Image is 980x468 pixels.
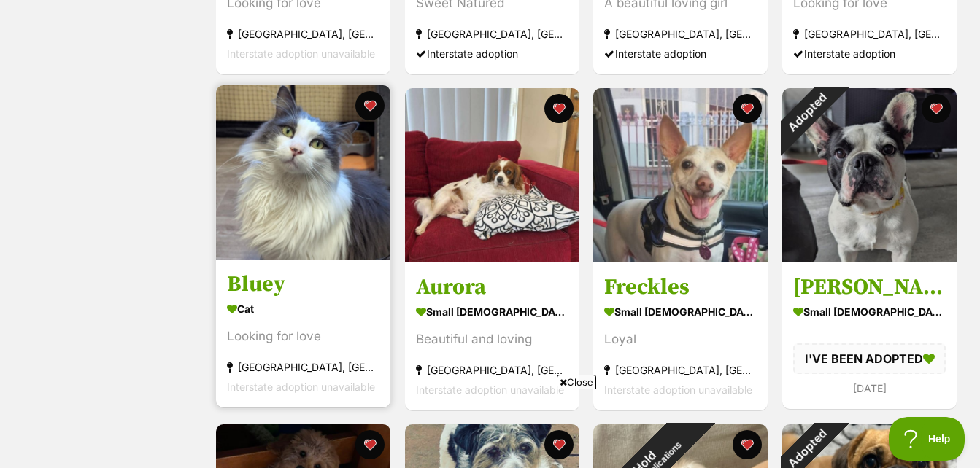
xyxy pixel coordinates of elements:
[405,262,579,410] a: Aurora small [DEMOGRAPHIC_DATA] Dog Beautiful and loving [GEOGRAPHIC_DATA], [GEOGRAPHIC_DATA] Int...
[793,273,946,301] h3: [PERSON_NAME]
[227,270,379,298] h3: Bluey
[557,375,596,389] span: Close
[416,44,568,63] div: Interstate adoption
[793,378,946,398] div: [DATE]
[782,262,957,409] a: [PERSON_NAME] small [DEMOGRAPHIC_DATA] Dog I'VE BEEN ADOPTED [DATE] favourite
[544,94,574,123] button: favourite
[782,251,957,265] a: Adopted
[227,298,379,319] div: Cat
[793,24,946,44] div: [GEOGRAPHIC_DATA], [GEOGRAPHIC_DATA]
[793,343,946,374] div: I'VE BEEN ADOPTED
[604,383,752,396] span: Interstate adoption unavailable
[763,69,850,156] div: Adopted
[416,24,568,44] div: [GEOGRAPHIC_DATA], [GEOGRAPHIC_DATA]
[793,301,946,322] div: small [DEMOGRAPHIC_DATA] Dog
[227,327,379,346] div: Looking for love
[227,357,379,377] div: [GEOGRAPHIC_DATA], [GEOGRAPHIC_DATA]
[416,301,568,322] div: small [DEMOGRAPHIC_DATA] Dog
[733,94,763,123] button: favourite
[227,381,375,393] span: Interstate adoption unavailable
[604,273,757,301] h3: Freckles
[604,360,757,380] div: [GEOGRAPHIC_DATA], [GEOGRAPHIC_DATA]
[416,273,568,301] h3: Aurora
[227,47,375,60] span: Interstate adoption unavailable
[604,24,757,44] div: [GEOGRAPHIC_DATA], [GEOGRAPHIC_DATA]
[593,88,768,262] img: Freckles
[793,44,946,63] div: Interstate adoption
[604,329,757,349] div: Loyal
[604,44,757,63] div: Interstate adoption
[416,360,568,380] div: [GEOGRAPHIC_DATA], [GEOGRAPHIC_DATA]
[225,395,756,461] iframe: Advertisement
[416,329,568,349] div: Beautiful and loving
[416,383,564,396] span: Interstate adoption unavailable
[889,417,965,461] iframe: Help Scout Beacon - Open
[782,88,957,262] img: Lollie
[216,260,390,407] a: Bluey Cat Looking for love [GEOGRAPHIC_DATA], [GEOGRAPHIC_DATA] Interstate adoption unavailable f...
[227,24,379,44] div: [GEOGRAPHIC_DATA], [GEOGRAPHIC_DATA]
[216,85,390,260] img: Bluey
[604,301,757,322] div: small [DEMOGRAPHIC_DATA] Dog
[593,262,768,410] a: Freckles small [DEMOGRAPHIC_DATA] Dog Loyal [GEOGRAPHIC_DATA], [GEOGRAPHIC_DATA] Interstate adopt...
[356,91,385,120] button: favourite
[405,88,579,262] img: Aurora
[922,94,951,123] button: favourite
